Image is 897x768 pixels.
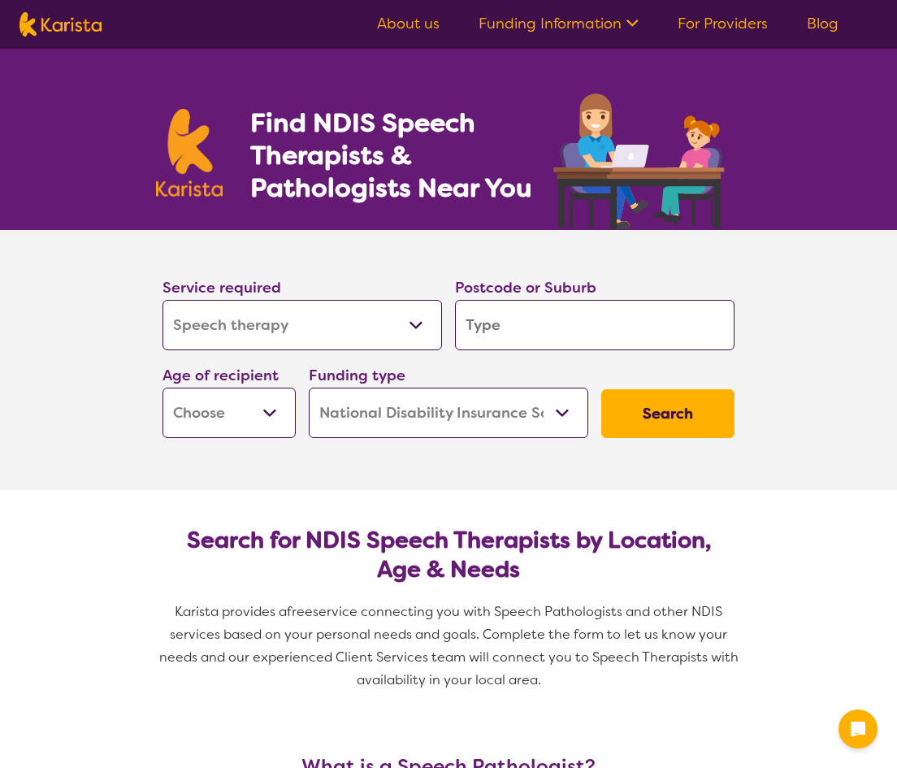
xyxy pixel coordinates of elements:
img: Karista logo [156,109,223,197]
label: Age of recipient [162,366,279,385]
a: For Providers [678,14,768,33]
span: free [287,603,313,620]
label: Postcode or Suburb [455,278,596,297]
img: Karista logo [19,12,102,37]
a: Blog [807,14,838,33]
h1: Find NDIS Speech Therapists & Pathologists Near You [250,106,551,204]
input: Type [455,300,734,350]
label: Funding type [309,366,405,385]
span: service connecting you with Speech Pathologists and other NDIS services based on your personal ne... [159,603,742,688]
a: Funding Information [479,14,639,33]
h2: Search for NDIS Speech Therapists by Location, Age & Needs [175,526,721,584]
span: Karista provides a [175,603,287,620]
label: Service required [162,278,281,297]
img: speech-therapy [540,88,741,230]
a: About us [377,14,440,33]
button: Search [601,389,734,438]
